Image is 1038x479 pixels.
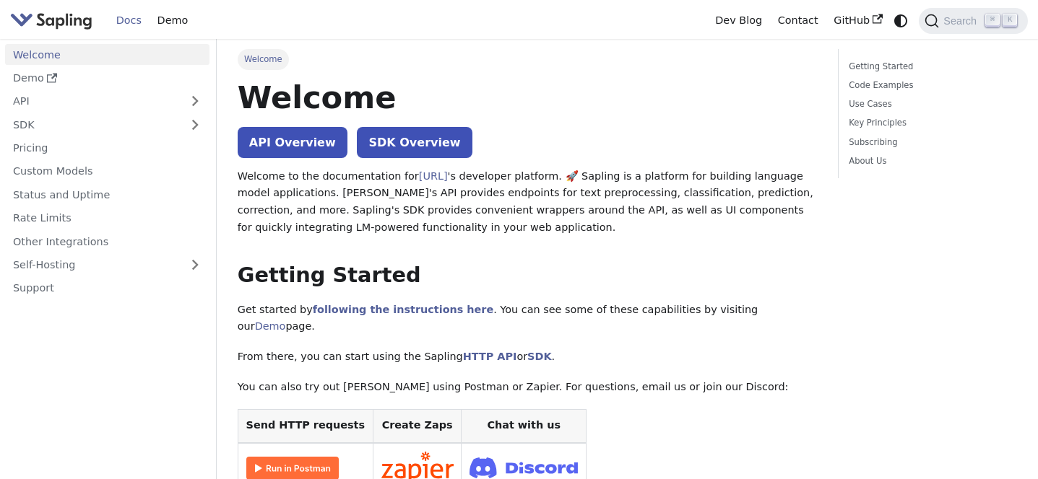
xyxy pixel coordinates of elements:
th: Chat with us [462,409,587,443]
a: following the instructions here [313,304,493,315]
a: Code Examples [849,79,1012,92]
a: Other Integrations [5,231,209,252]
p: You can also try out [PERSON_NAME] using Postman or Zapier. For questions, email us or join our D... [238,379,817,396]
a: Demo [5,68,209,89]
a: Getting Started [849,60,1012,74]
a: SDK [5,114,181,135]
kbd: ⌘ [985,14,1000,27]
th: Create Zaps [373,409,462,443]
a: API Overview [238,127,347,158]
span: Welcome [238,49,289,69]
a: Pricing [5,138,209,159]
p: Get started by . You can see some of these capabilities by visiting our page. [238,302,817,336]
a: Sapling.ai [10,10,98,31]
a: Demo [150,9,196,32]
a: Contact [770,9,826,32]
th: Send HTTP requests [238,409,373,443]
p: Welcome to the documentation for 's developer platform. 🚀 Sapling is a platform for building lang... [238,168,817,237]
a: Docs [108,9,150,32]
a: Demo [255,320,286,332]
a: [URL] [419,170,448,182]
button: Search (Command+K) [919,8,1027,34]
nav: Breadcrumbs [238,49,817,69]
p: From there, you can start using the Sapling or . [238,348,817,366]
a: About Us [849,154,1012,168]
h2: Getting Started [238,263,817,289]
a: Rate Limits [5,208,209,229]
a: Custom Models [5,161,209,182]
img: Sapling.ai [10,10,92,31]
a: API [5,91,181,112]
a: GitHub [826,9,890,32]
a: Self-Hosting [5,255,209,276]
h1: Welcome [238,78,817,117]
a: Status and Uptime [5,184,209,205]
a: Subscribing [849,136,1012,149]
a: SDK [527,351,551,362]
span: Search [939,15,985,27]
a: Dev Blog [707,9,769,32]
a: HTTP API [463,351,517,362]
a: Welcome [5,44,209,65]
kbd: K [1003,14,1017,27]
button: Expand sidebar category 'SDK' [181,114,209,135]
button: Switch between dark and light mode (currently system mode) [891,10,912,31]
button: Expand sidebar category 'API' [181,91,209,112]
a: Use Cases [849,97,1012,111]
a: Support [5,278,209,299]
a: SDK Overview [357,127,472,158]
a: Key Principles [849,116,1012,130]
